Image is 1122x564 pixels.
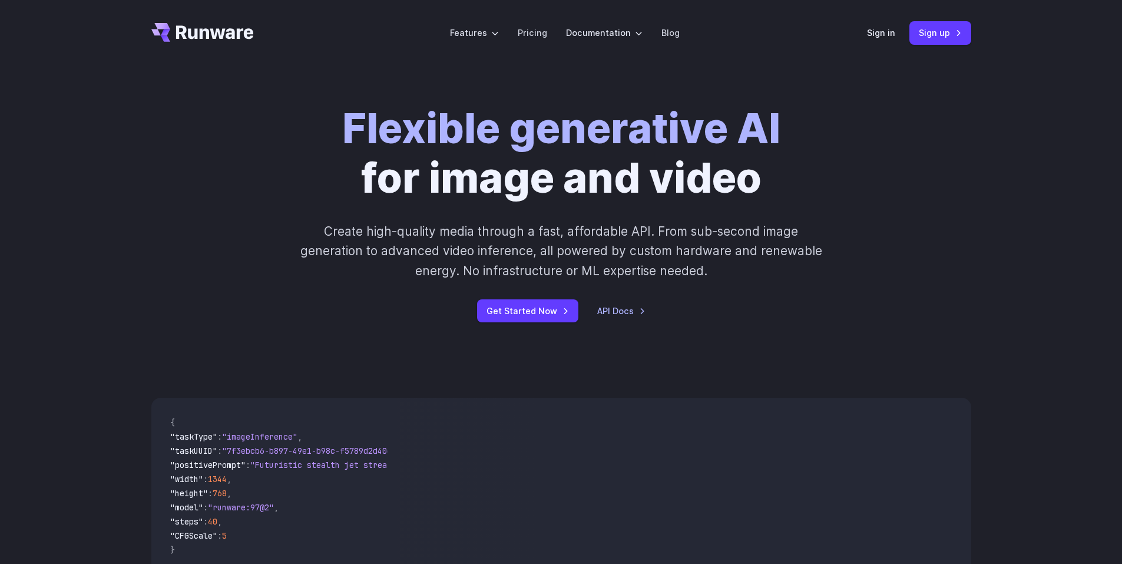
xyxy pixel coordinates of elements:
[450,26,499,39] label: Features
[208,474,227,484] span: 1344
[203,516,208,527] span: :
[208,502,274,513] span: "runware:97@2"
[597,304,646,318] a: API Docs
[477,299,578,322] a: Get Started Now
[203,474,208,484] span: :
[222,446,401,456] span: "7f3ebcb6-b897-49e1-b98c-f5789d2d40d7"
[217,530,222,541] span: :
[151,23,254,42] a: Go to /
[213,488,227,499] span: 768
[227,474,231,484] span: ,
[170,530,217,541] span: "CFGScale"
[170,446,217,456] span: "taskUUID"
[170,474,203,484] span: "width"
[170,488,208,499] span: "height"
[566,26,643,39] label: Documentation
[170,502,203,513] span: "model"
[909,21,971,44] a: Sign up
[217,516,222,527] span: ,
[170,545,175,555] span: }
[518,26,547,39] a: Pricing
[246,460,250,470] span: :
[299,222,823,281] p: Create high-quality media through a fast, affordable API. From sub-second image generation to adv...
[170,460,246,470] span: "positivePrompt"
[297,431,302,442] span: ,
[170,431,217,442] span: "taskType"
[274,502,279,513] span: ,
[222,431,297,442] span: "imageInference"
[227,488,231,499] span: ,
[217,431,222,442] span: :
[208,516,217,527] span: 40
[342,103,780,153] strong: Flexible generative AI
[661,26,680,39] a: Blog
[170,417,175,428] span: {
[222,530,227,541] span: 5
[170,516,203,527] span: "steps"
[208,488,213,499] span: :
[342,104,780,203] h1: for image and video
[203,502,208,513] span: :
[867,26,895,39] a: Sign in
[250,460,679,470] span: "Futuristic stealth jet streaking through a neon-lit cityscape with glowing purple exhaust"
[217,446,222,456] span: :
